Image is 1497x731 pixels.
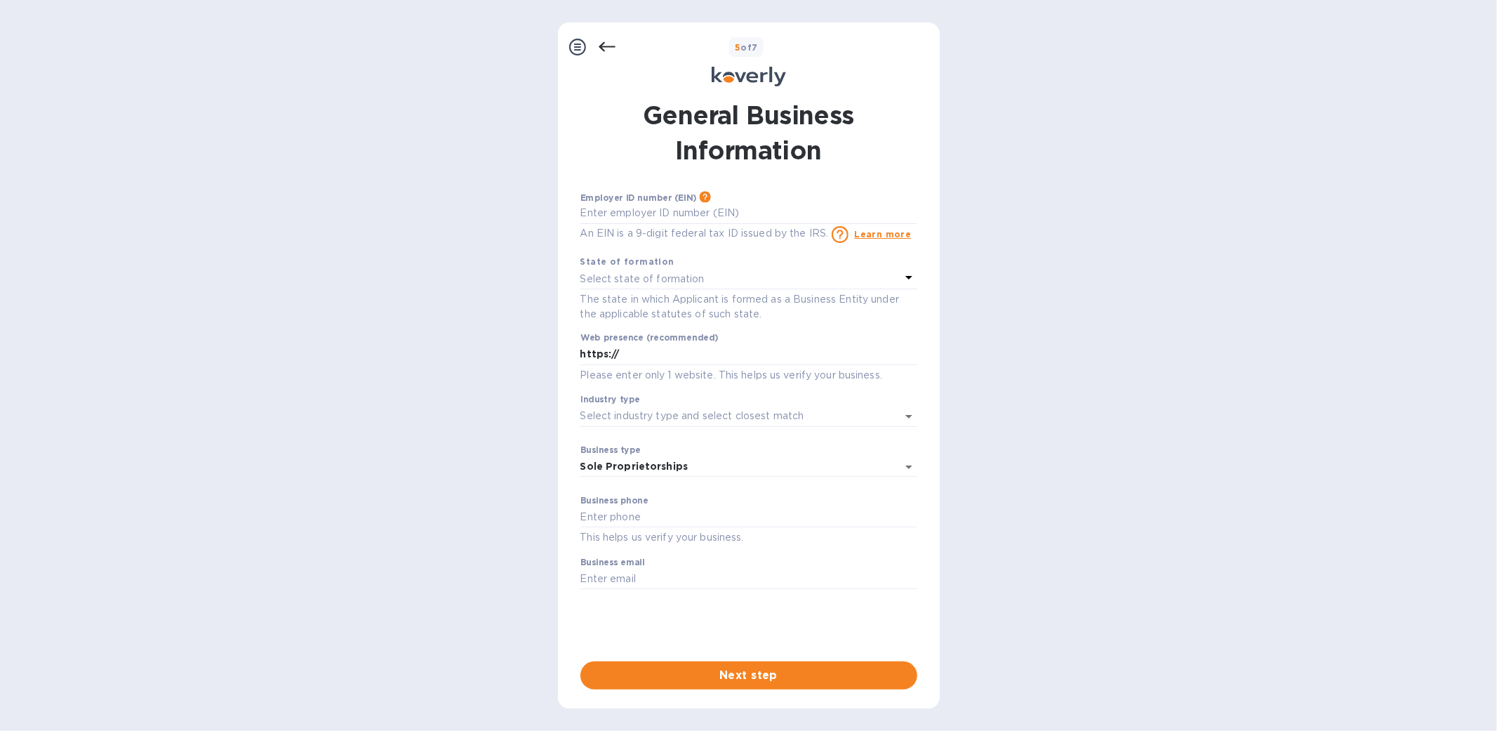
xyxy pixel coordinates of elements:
label: Web presence (recommended) [580,334,718,343]
div: Sole Proprietorships [580,456,917,478]
b: Learn more [854,229,911,239]
span: 5 [735,42,740,53]
input: Enter email [580,569,917,590]
label: Business type [580,446,641,454]
input: Select industry type and select closest match [580,406,878,426]
input: Enter employer ID number (EIN) [580,203,917,224]
b: of 7 [735,42,758,53]
input: Enter phone [580,507,917,528]
label: Business phone [580,496,648,505]
span: Next step [592,667,906,684]
h1: General Business Information [580,98,917,168]
p: This helps us verify your business. [580,529,917,546]
p: An EIN is a 9-digit federal tax ID issued by the IRS. [580,226,829,241]
a: Learn more [854,228,911,239]
p: Please enter only 1 website. This helps us verify your business. [580,367,917,383]
button: Open [899,407,919,426]
p: The state in which Applicant is formed as a Business Entity under the applicable statutes of such... [580,292,917,322]
label: Industry type [580,395,640,404]
p: Select state of formation [580,272,705,287]
b: State of formation [580,256,674,267]
div: Employer ID number (EIN) [580,193,709,203]
label: Business email [580,558,645,567]
div: Sole Proprietorships [580,461,688,473]
button: Next step [580,661,917,690]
